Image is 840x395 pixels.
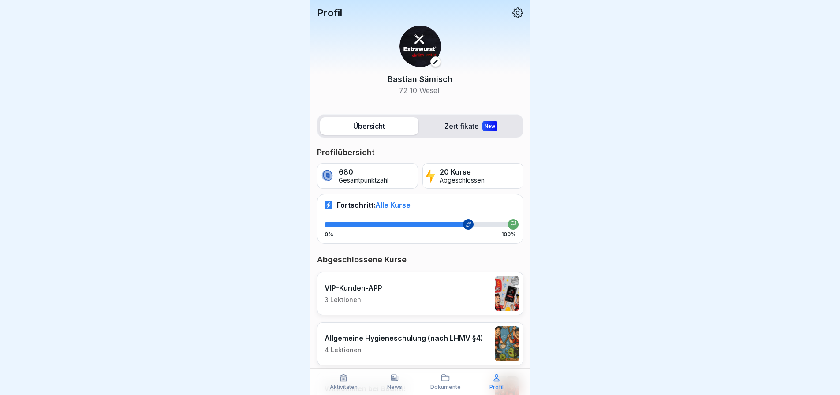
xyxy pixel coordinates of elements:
[320,168,335,183] img: coin.svg
[317,254,523,265] p: Abgeschlossene Kurse
[317,147,523,158] p: Profilübersicht
[495,326,519,361] img: klurrgr59uggmkn8zp4d2w2g.png
[426,168,436,183] img: lightning.svg
[495,276,519,311] img: vjln8cuchom3dkvx73pawsc6.png
[337,201,411,209] p: Fortschritt:
[325,346,483,354] p: 4 Lektionen
[325,283,382,292] p: VIP-Kunden-APP
[489,384,504,390] p: Profil
[339,168,388,176] p: 680
[320,117,418,135] label: Übersicht
[388,73,452,85] p: Bastian Sämisch
[325,334,483,343] p: Allgemeine Hygieneschulung (nach LHMV §4)
[317,322,523,365] a: Allgemeine Hygieneschulung (nach LHMV §4)4 Lektionen
[325,231,333,238] p: 0%
[501,231,516,238] p: 100%
[325,296,382,304] p: 3 Lektionen
[440,177,485,184] p: Abgeschlossen
[317,272,523,315] a: VIP-Kunden-APP3 Lektionen
[422,117,520,135] label: Zertifikate
[387,384,402,390] p: News
[482,121,497,131] div: New
[317,7,342,19] p: Profil
[375,201,411,209] span: Alle Kurse
[330,384,358,390] p: Aktivitäten
[430,384,461,390] p: Dokumente
[388,85,452,96] p: 72 10 Wesel
[339,177,388,184] p: Gesamtpunktzahl
[399,26,441,67] img: gjmq4gn0gq16rusbtbfa9wpn.png
[440,168,485,176] p: 20 Kurse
